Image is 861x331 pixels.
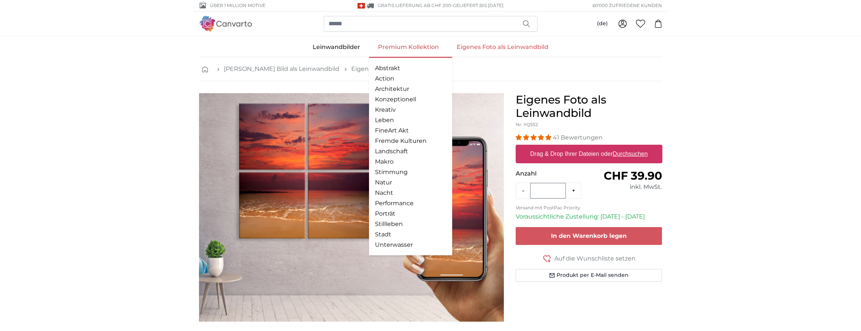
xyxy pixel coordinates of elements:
[613,151,648,157] u: Durchsuchen
[448,37,557,57] a: Eigenes Foto als Leinwandbild
[516,169,589,178] p: Anzahl
[375,209,446,218] a: Porträt
[375,168,446,177] a: Stimmung
[589,183,662,191] div: inkl. MwSt.
[199,93,504,322] div: 1 of 1
[375,137,446,145] a: Fremde Kulturen
[516,122,538,127] span: Nr. YQ552
[304,37,369,57] a: Leinwandbilder
[375,85,446,94] a: Architektur
[527,147,651,161] label: Drag & Drop Ihrer Dateien oder
[516,254,662,263] button: Auf die Wunschliste setzen
[516,183,530,198] button: -
[375,64,446,73] a: Abstrakt
[516,212,662,221] p: Voraussichtliche Zustellung: [DATE] - [DATE]
[593,2,662,9] span: 60'000 ZUFRIEDENE KUNDEN
[375,199,446,208] a: Performance
[591,17,614,30] button: (de)
[554,254,636,263] span: Auf die Wunschliste setzen
[516,269,662,282] button: Produkt per E-Mail senden
[375,230,446,239] a: Stadt
[375,189,446,197] a: Nacht
[604,169,662,183] span: CHF 39.90
[375,95,446,104] a: Konzeptionell
[375,126,446,135] a: FineArt Akt
[375,178,446,187] a: Natur
[358,3,365,9] img: Schweiz
[224,65,340,73] a: [PERSON_NAME] Bild als Leinwandbild
[451,3,504,8] span: -
[378,3,451,8] span: GRATIS Lieferung ab CHF 200
[375,74,446,83] a: Action
[553,134,603,141] span: 41 Bewertungen
[375,105,446,114] a: Kreativ
[516,227,662,245] button: In den Warenkorb legen
[516,93,662,120] h1: Eigenes Foto als Leinwandbild
[516,205,662,211] p: Versand mit PostPac Priority
[199,93,504,322] img: personalised-canvas-print
[551,232,627,239] span: In den Warenkorb legen
[210,2,266,9] span: Über 1 Million Motive
[566,183,581,198] button: +
[199,16,252,31] img: Canvarto
[199,57,662,81] nav: breadcrumbs
[375,240,446,249] a: Unterwasser
[375,116,446,125] a: Leben
[369,37,448,57] a: Premium Kollektion
[453,3,504,8] span: Geliefert bis [DATE]
[516,134,553,141] span: 4.98 stars
[375,157,446,166] a: Makro
[375,147,446,156] a: Landschaft
[352,65,442,73] a: Eigenes Foto als Leinwandbild
[375,220,446,229] a: Stillleben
